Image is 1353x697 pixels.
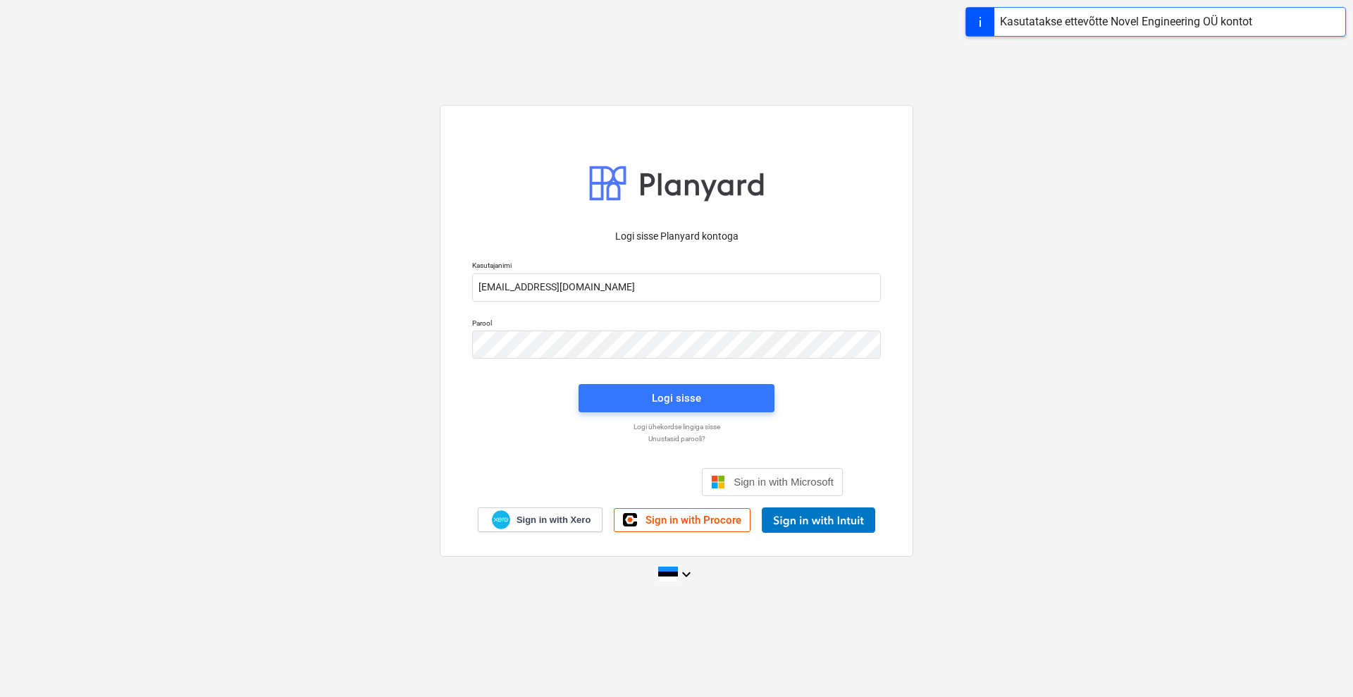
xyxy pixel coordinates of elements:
[517,514,591,526] span: Sign in with Xero
[503,467,698,498] iframe: Sisselogimine Google'i nupu abil
[645,514,741,526] span: Sign in with Procore
[492,510,510,529] img: Xero logo
[465,422,888,431] a: Logi ühekordse lingiga sisse
[1000,13,1252,30] div: Kasutatakse ettevõtte Novel Engineering OÜ kontot
[734,476,834,488] span: Sign in with Microsoft
[652,389,701,407] div: Logi sisse
[465,434,888,443] a: Unustasid parooli?
[472,319,881,331] p: Parool
[614,508,750,532] a: Sign in with Procore
[472,229,881,244] p: Logi sisse Planyard kontoga
[472,261,881,273] p: Kasutajanimi
[472,273,881,302] input: Kasutajanimi
[711,475,725,489] img: Microsoft logo
[579,384,774,412] button: Logi sisse
[478,507,603,532] a: Sign in with Xero
[678,566,695,583] i: keyboard_arrow_down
